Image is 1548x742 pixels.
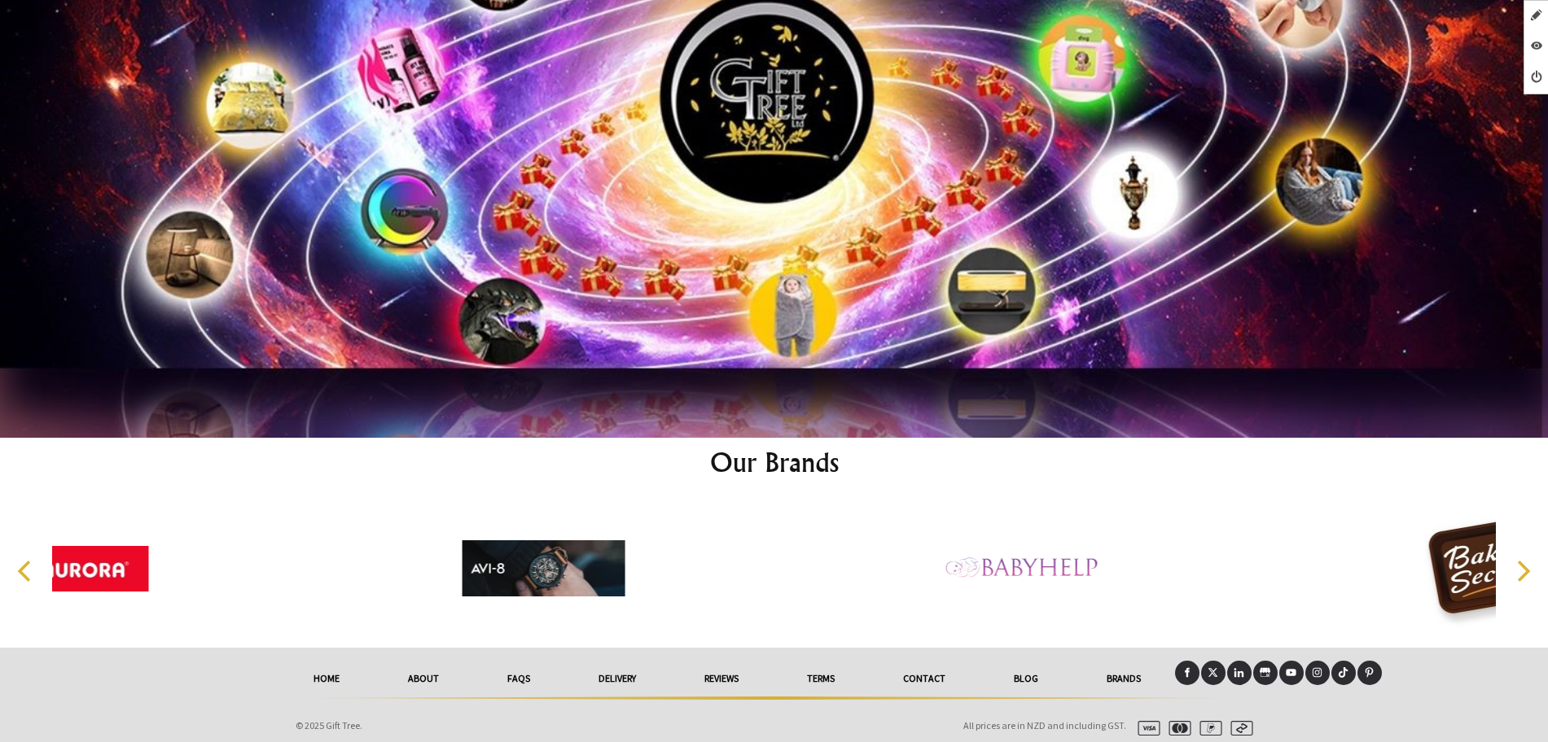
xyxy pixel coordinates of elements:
a: FAQs [473,661,564,696]
a: About [374,661,473,696]
a: LinkedIn [1227,661,1252,685]
img: visa.svg [1131,721,1160,735]
span: All prices are in NZD and including GST. [963,719,1126,731]
a: Pinterest [1357,661,1382,685]
a: Contact [869,661,980,696]
a: Youtube [1279,661,1304,685]
button: Previous [8,553,44,589]
a: X (Twitter) [1201,661,1226,685]
a: Facebook [1175,661,1199,685]
a: Blog [980,661,1072,696]
img: AVI-8 [462,508,625,630]
a: delivery [564,661,670,696]
a: HOME [279,661,374,696]
a: Terms [773,661,869,696]
img: afterpay.svg [1224,721,1253,735]
a: Instagram [1305,661,1330,685]
img: Baby Help [938,508,1101,630]
img: paypal.svg [1193,721,1222,735]
span: © 2025 Gift Tree. [296,719,362,731]
button: Next [1504,553,1540,589]
a: Brands [1072,661,1175,696]
img: mastercard.svg [1162,721,1191,735]
a: reviews [670,661,773,696]
a: Tiktok [1331,661,1356,685]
